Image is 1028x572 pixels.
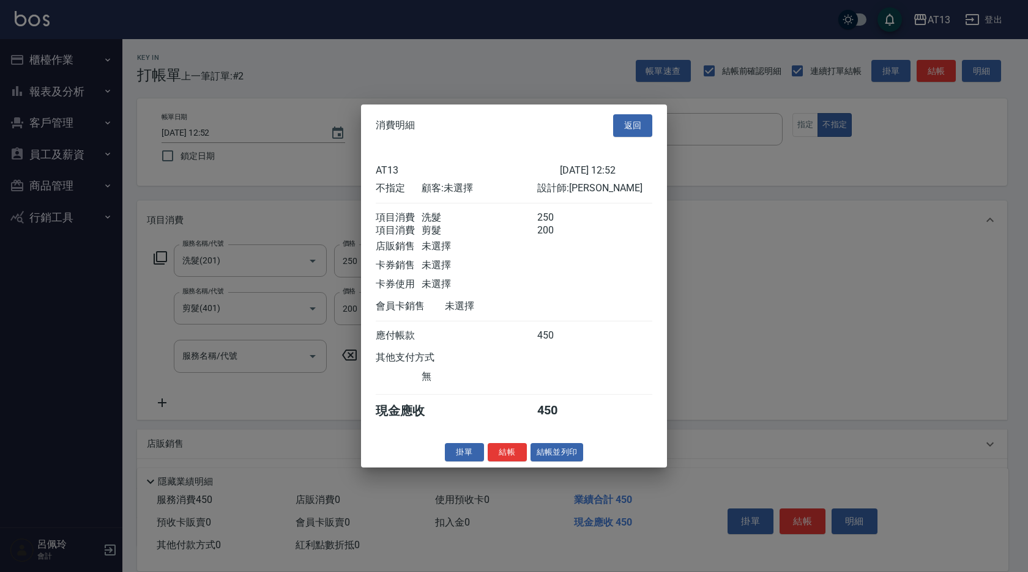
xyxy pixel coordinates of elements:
[376,277,422,290] div: 卡券使用
[376,329,422,342] div: 應付帳款
[376,182,422,194] div: 不指定
[537,329,583,342] div: 450
[422,211,537,224] div: 洗髮
[613,114,652,137] button: 返回
[376,164,560,175] div: AT13
[537,402,583,419] div: 450
[376,240,422,252] div: 店販銷售
[537,211,583,224] div: 250
[376,224,422,237] div: 項目消費
[376,351,468,364] div: 其他支付方式
[531,442,584,461] button: 結帳並列印
[376,119,415,131] span: 消費明細
[445,299,560,312] div: 未選擇
[376,402,445,419] div: 現金應收
[488,442,527,461] button: 結帳
[537,224,583,237] div: 200
[560,164,652,175] div: [DATE] 12:52
[422,240,537,252] div: 未選擇
[422,277,537,290] div: 未選擇
[422,258,537,271] div: 未選擇
[376,258,422,271] div: 卡券銷售
[445,442,484,461] button: 掛單
[422,370,537,383] div: 無
[376,299,445,312] div: 會員卡銷售
[376,211,422,224] div: 項目消費
[422,224,537,237] div: 剪髮
[422,182,537,194] div: 顧客: 未選擇
[537,182,652,194] div: 設計師: [PERSON_NAME]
